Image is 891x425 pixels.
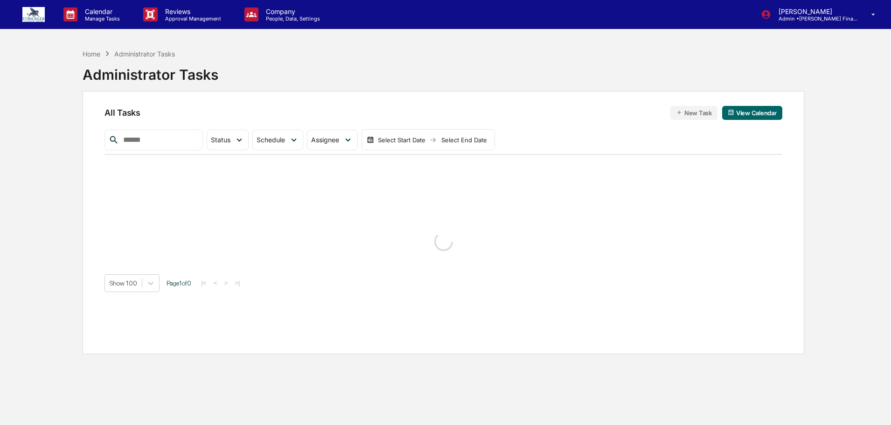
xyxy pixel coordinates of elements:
span: Assignee [311,136,339,144]
span: Page 1 of 0 [167,279,191,287]
div: Home [83,50,100,58]
button: < [211,279,220,287]
p: Company [258,7,325,15]
button: New Task [670,106,717,120]
div: Administrator Tasks [114,50,175,58]
img: calendar [728,109,734,116]
p: Admin • [PERSON_NAME] Financial Group [771,15,858,22]
button: |< [198,279,209,287]
button: View Calendar [722,106,782,120]
p: Approval Management [158,15,226,22]
span: Schedule [257,136,285,144]
p: People, Data, Settings [258,15,325,22]
button: >| [232,279,243,287]
div: Administrator Tasks [83,59,218,83]
button: > [222,279,231,287]
img: calendar [367,136,374,144]
p: Calendar [77,7,125,15]
p: [PERSON_NAME] [771,7,858,15]
div: Select Start Date [376,136,427,144]
p: Reviews [158,7,226,15]
img: arrow right [429,136,437,144]
span: Status [211,136,230,144]
div: Select End Date [439,136,490,144]
p: Manage Tasks [77,15,125,22]
img: logo [22,7,45,22]
span: All Tasks [104,108,140,118]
